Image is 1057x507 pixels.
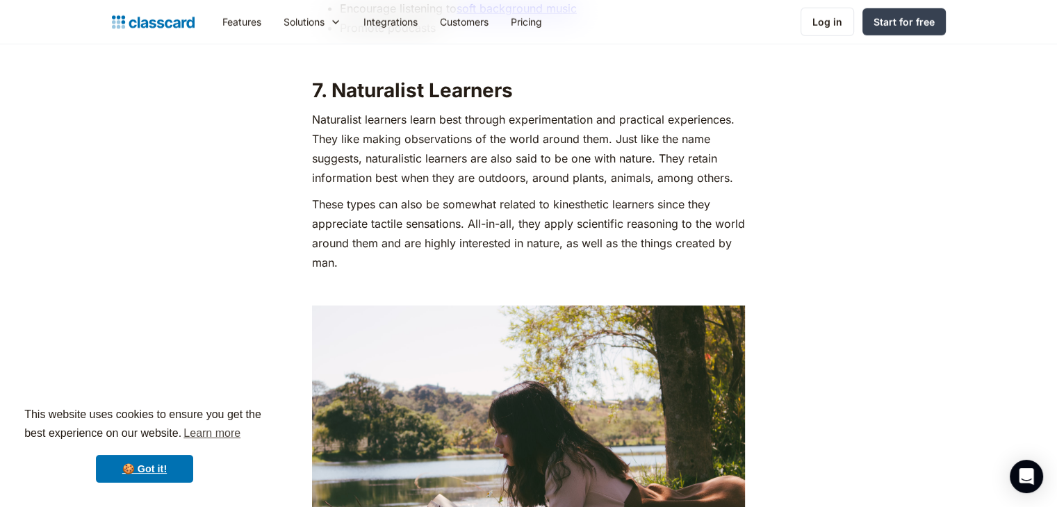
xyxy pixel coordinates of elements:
a: Integrations [352,6,429,38]
a: Pricing [500,6,553,38]
a: Start for free [862,8,946,35]
a: home [112,13,195,32]
a: learn more about cookies [181,423,243,444]
span: This website uses cookies to ensure you get the best experience on our website. [24,406,265,444]
div: Open Intercom Messenger [1010,460,1043,493]
strong: 7. Naturalist Learners [312,78,513,102]
div: cookieconsent [11,393,278,496]
div: Solutions [284,15,325,29]
div: Log in [812,15,842,29]
div: Start for free [874,15,935,29]
div: Solutions [272,6,352,38]
p: These types can also be somewhat related to kinesthetic learners since they appreciate tactile se... [312,194,745,272]
a: Customers [429,6,500,38]
p: Naturalist learners learn best through experimentation and practical experiences. They like makin... [312,110,745,188]
a: dismiss cookie message [96,455,193,483]
p: ‍ [312,279,745,299]
a: Features [211,6,272,38]
a: Log in [801,8,854,36]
